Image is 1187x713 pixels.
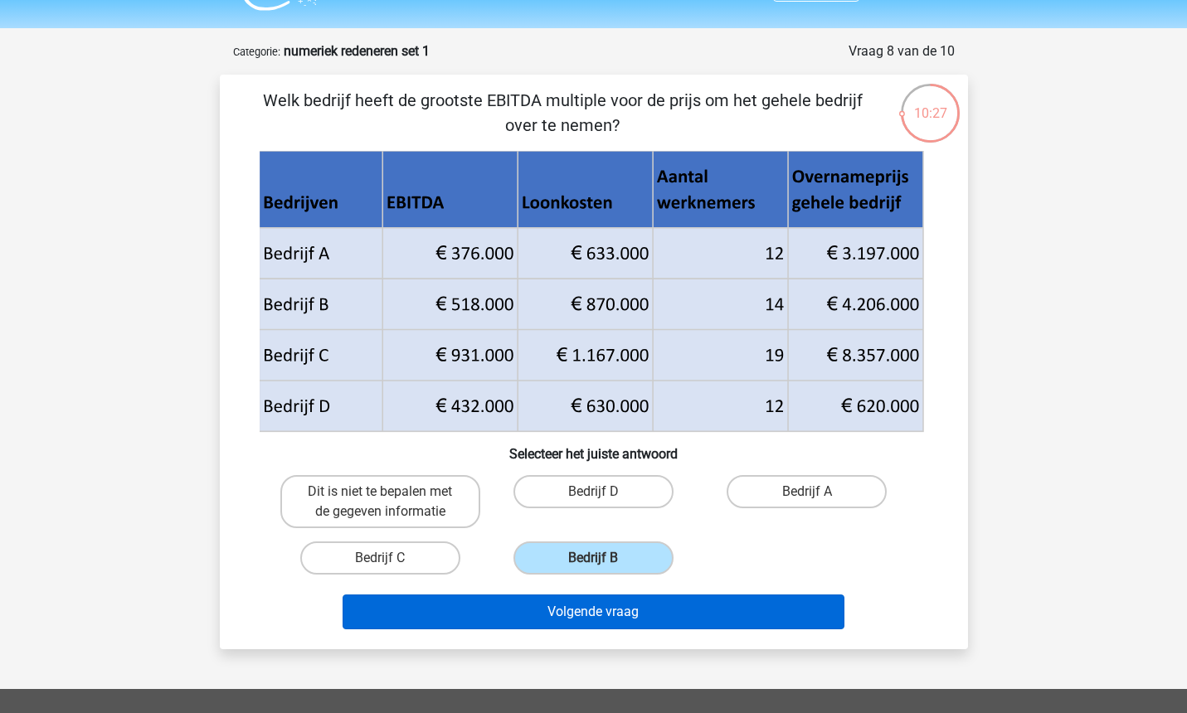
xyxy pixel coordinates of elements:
strong: numeriek redeneren set 1 [284,43,430,59]
h6: Selecteer het juiste antwoord [246,433,941,462]
label: Bedrijf A [727,475,887,508]
label: Bedrijf D [513,475,674,508]
div: 10:27 [899,82,961,124]
small: Categorie: [233,46,280,58]
label: Bedrijf B [513,541,674,575]
p: Welk bedrijf heeft de grootste EBITDA multiple voor de prijs om het gehele bedrijf over te nemen? [246,88,879,138]
label: Bedrijf C [300,541,460,575]
label: Dit is niet te bepalen met de gegeven informatie [280,475,480,528]
div: Vraag 8 van de 10 [849,41,955,61]
button: Volgende vraag [343,594,844,629]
